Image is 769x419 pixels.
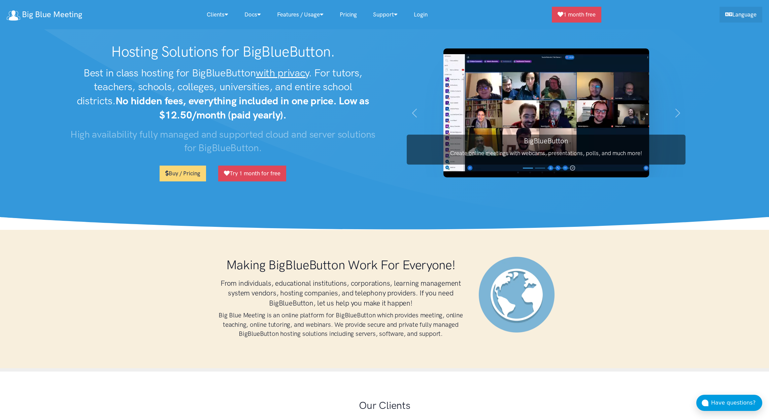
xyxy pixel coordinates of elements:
a: 1 month free [552,7,601,23]
h3: BigBlueButton [407,136,686,146]
h2: Best in class hosting for BigBlueButton . For tutors, teachers, schools, colleges, universities, ... [68,66,378,122]
a: Try 1 month for free [218,166,286,181]
a: Language [720,7,762,23]
h1: Making BigBlueButton Work For Everyone! [216,257,465,273]
a: Big Blue Meeting [7,7,82,22]
h4: Big Blue Meeting is an online platform for BigBlueButton which provides meeting, online teaching,... [216,311,465,339]
img: logo [7,10,20,21]
a: Pricing [332,7,365,22]
div: Have questions? [711,398,762,407]
img: BigBlueButton screenshot [443,48,649,177]
h2: Our Clients [61,398,708,413]
h3: High availability fully managed and supported cloud and server solutions for BigBlueButton. [68,128,378,155]
a: Features / Usage [269,7,332,22]
a: Docs [236,7,269,22]
u: with privacy [256,67,309,79]
strong: No hidden fees, everything included in one price. Low as $12.50/month (paid yearly). [115,95,369,121]
a: Buy / Pricing [160,166,206,181]
h3: From individuals, educational institutions, corporations, learning management system vendors, hos... [216,278,465,308]
h1: Hosting Solutions for BigBlueButton. [68,43,378,61]
a: Login [406,7,436,22]
a: Support [365,7,406,22]
a: Clients [199,7,236,22]
p: Create online meetings with webcams, presentations, polls, and much more! [407,149,686,158]
button: Have questions? [696,395,762,411]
